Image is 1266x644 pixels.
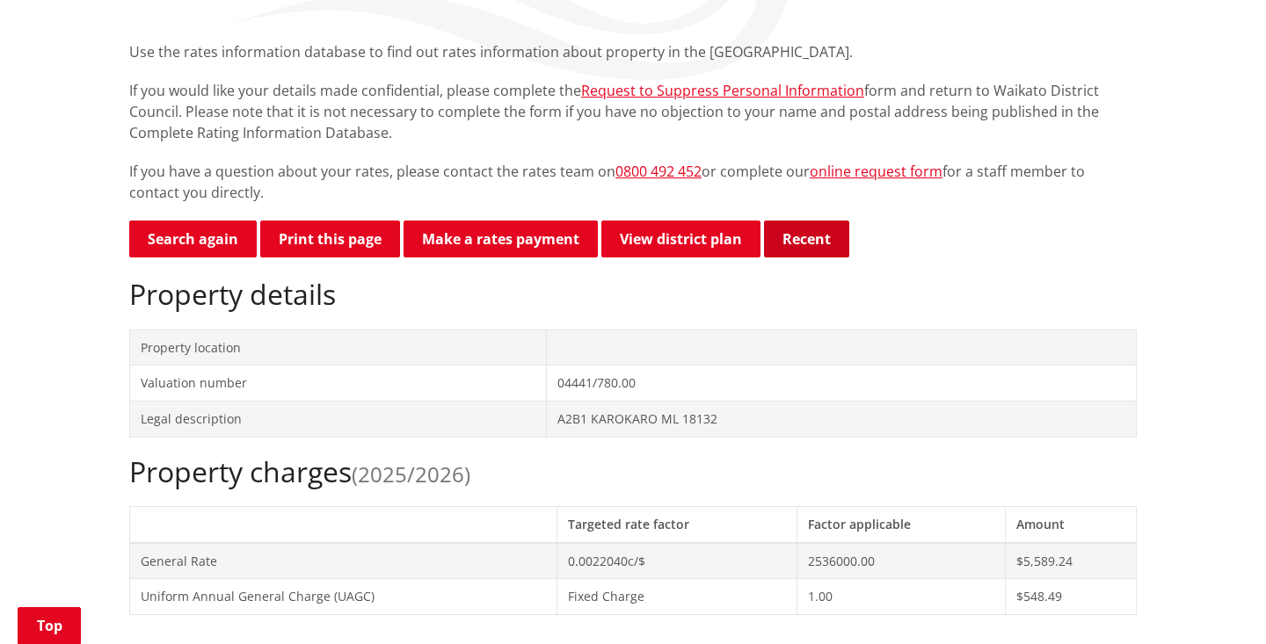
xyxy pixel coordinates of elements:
p: If you would like your details made confidential, please complete the form and return to Waikato ... [129,80,1137,143]
button: Print this page [260,221,400,257]
h2: Property details [129,278,1137,311]
td: 1.00 [797,579,1005,615]
td: Valuation number [130,365,547,402]
p: Use the rates information database to find out rates information about property in the [GEOGRAPHI... [129,41,1137,62]
p: If you have a question about your rates, please contact the rates team on or complete our for a s... [129,161,1137,203]
button: Recent [764,221,849,257]
a: 0800 492 452 [615,162,702,181]
td: Uniform Annual General Charge (UAGC) [130,579,557,615]
td: 2536000.00 [797,543,1005,579]
td: A2B1 KAROKARO ML 18132 [546,401,1136,437]
td: Legal description [130,401,547,437]
a: online request form [810,162,942,181]
th: Amount [1006,506,1137,542]
iframe: Messenger Launcher [1185,570,1248,633]
a: Top [18,607,81,644]
td: Fixed Charge [557,579,797,615]
td: General Rate [130,543,557,579]
th: Factor applicable [797,506,1005,542]
a: View district plan [601,221,760,257]
a: Search again [129,221,257,257]
td: $548.49 [1006,579,1137,615]
a: Request to Suppress Personal Information [581,81,864,100]
td: $5,589.24 [1006,543,1137,579]
th: Targeted rate factor [557,506,797,542]
td: 0.0022040c/$ [557,543,797,579]
a: Make a rates payment [404,221,598,257]
span: (2025/2026) [352,459,470,488]
h2: Property charges [129,455,1137,488]
td: 04441/780.00 [546,365,1136,402]
td: Property location [130,329,547,365]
